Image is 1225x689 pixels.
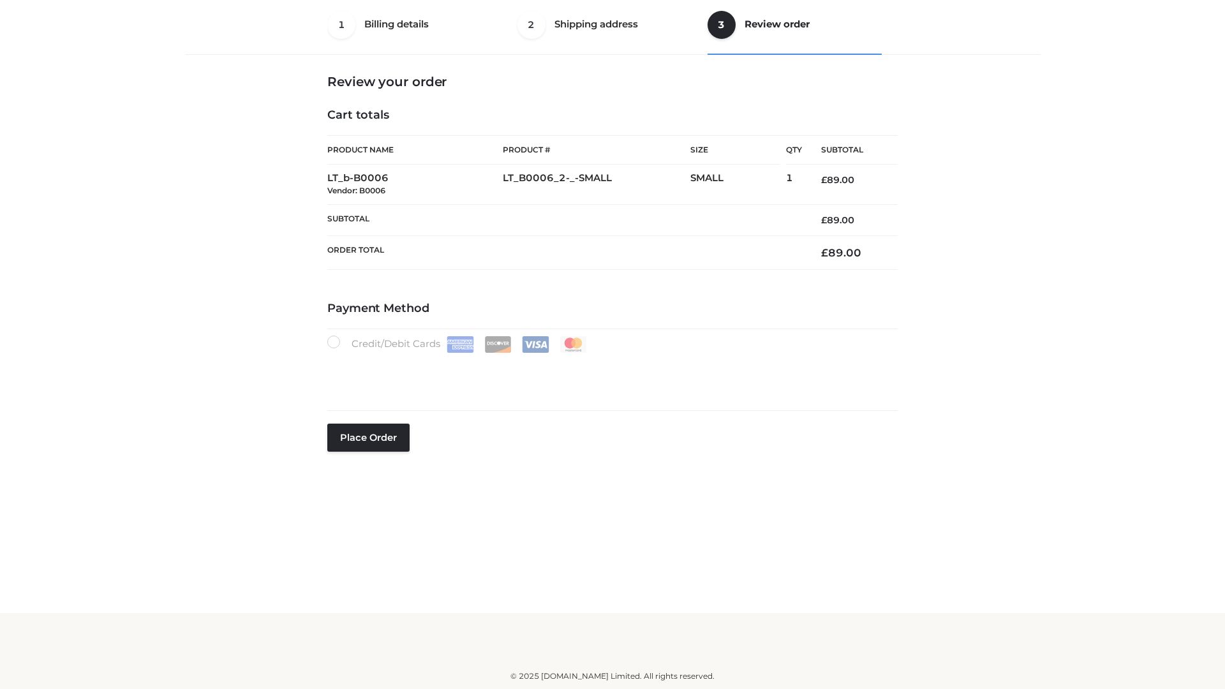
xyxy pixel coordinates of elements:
h4: Cart totals [327,108,898,122]
div: © 2025 [DOMAIN_NAME] Limited. All rights reserved. [189,670,1036,683]
h4: Payment Method [327,302,898,316]
th: Subtotal [802,136,898,165]
th: Product # [503,135,690,165]
img: Discover [484,336,512,353]
span: £ [821,214,827,226]
th: Order Total [327,236,802,270]
th: Qty [786,135,802,165]
label: Credit/Debit Cards [327,336,588,353]
td: LT_B0006_2-_-SMALL [503,165,690,205]
th: Product Name [327,135,503,165]
small: Vendor: B0006 [327,186,385,195]
iframe: Secure payment input frame [325,350,895,397]
td: LT_b-B0006 [327,165,503,205]
bdi: 89.00 [821,214,854,226]
img: Visa [522,336,549,353]
td: SMALL [690,165,786,205]
h3: Review your order [327,74,898,89]
th: Subtotal [327,204,802,235]
img: Mastercard [560,336,587,353]
span: £ [821,174,827,186]
td: 1 [786,165,802,205]
bdi: 89.00 [821,174,854,186]
img: Amex [447,336,474,353]
bdi: 89.00 [821,246,861,259]
th: Size [690,136,780,165]
button: Place order [327,424,410,452]
span: £ [821,246,828,259]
